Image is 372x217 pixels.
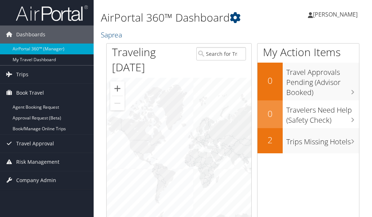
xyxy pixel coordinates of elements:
h1: AirPortal 360™ Dashboard [101,10,277,25]
h2: 0 [257,108,283,120]
span: Travel Approval [16,135,54,153]
h1: My Action Items [257,45,359,60]
h1: Traveling [DATE] [112,45,185,75]
span: Dashboards [16,26,45,44]
span: Company Admin [16,171,56,189]
h2: 2 [257,134,283,146]
span: Book Travel [16,84,44,102]
button: Zoom in [110,81,125,96]
span: Trips [16,65,28,83]
input: Search for Traveler [196,47,246,60]
h2: 0 [257,74,283,87]
a: 0Travelers Need Help (Safety Check) [257,100,359,128]
span: Risk Management [16,153,59,171]
h3: Travel Approvals Pending (Advisor Booked) [286,64,359,98]
a: Saprea [101,30,124,40]
a: 0Travel Approvals Pending (Advisor Booked) [257,63,359,100]
img: airportal-logo.png [16,5,88,22]
a: [PERSON_NAME] [308,4,365,25]
h3: Travelers Need Help (Safety Check) [286,101,359,125]
span: [PERSON_NAME] [313,10,358,18]
a: 2Trips Missing Hotels [257,128,359,153]
button: Zoom out [110,96,125,110]
h3: Trips Missing Hotels [286,133,359,147]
